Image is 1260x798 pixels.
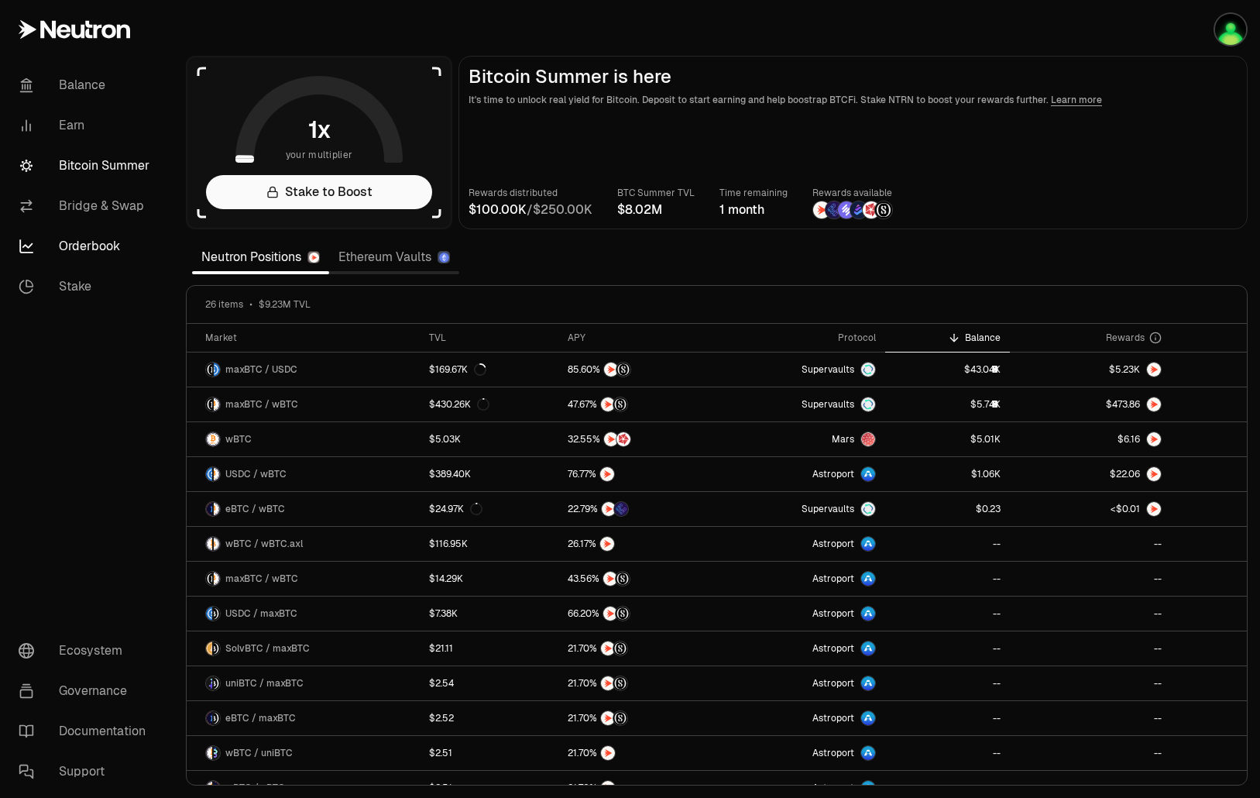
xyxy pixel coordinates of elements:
img: EtherFi Points [614,502,628,516]
a: -- [885,701,1011,735]
a: NTRNStructured Points [558,597,722,631]
div: $2.51 [429,747,452,759]
p: Rewards available [812,185,893,201]
div: Market [205,332,410,344]
img: maxBTC Logo [206,363,212,377]
a: NTRN [558,457,722,491]
button: NTRNMars Fragments [568,432,712,447]
span: Astroport [812,712,854,724]
img: Supervaults [861,363,875,377]
a: $5.03K [420,422,558,456]
a: Support [6,752,167,792]
img: Supervaults [861,502,875,516]
img: NTRN [602,502,616,516]
button: NTRNStructured Points [568,710,712,726]
img: NTRN [601,676,615,690]
span: Astroport [812,573,854,585]
img: wBTC.axl Logo [214,537,220,551]
span: Astroport [812,538,854,550]
a: -- [885,527,1011,561]
span: Astroport [812,782,854,794]
a: Astroport [722,631,885,666]
a: SupervaultsSupervaults [722,492,885,526]
a: NTRN Logo [1010,387,1170,421]
img: NTRN Logo [1147,467,1161,481]
a: NTRN Logo [1010,457,1170,491]
img: Structured Points [616,572,630,586]
a: -- [885,597,1011,631]
div: $2.51 [429,782,452,794]
span: 26 items [205,298,243,311]
p: Rewards distributed [469,185,592,201]
img: Solv Points [838,201,855,218]
a: Governance [6,671,167,711]
img: Bedrock Diamonds [850,201,867,218]
div: Balance [894,332,1001,344]
span: eBTC / maxBTC [225,712,296,724]
img: Structured Points [613,676,627,690]
img: NTRN [603,607,617,621]
a: Bitcoin Summer [6,146,167,186]
a: Learn more [1051,94,1102,106]
img: SolvBTC Logo [206,641,212,655]
span: SolvBTC / maxBTC [225,642,310,655]
a: $2.54 [420,666,558,700]
a: wBTC LogowBTC.axl LogowBTC / wBTC.axl [187,527,420,561]
a: maxBTC LogowBTC LogomaxBTC / wBTC [187,387,420,421]
span: USDC / maxBTC [225,607,297,620]
span: maxBTC / USDC [225,363,297,376]
img: Structured Points [613,711,627,725]
img: EtherFi Points [826,201,843,218]
a: maxBTC LogowBTC LogomaxBTC / wBTC [187,562,420,596]
a: NTRN Logo [1010,353,1170,387]
div: $14.29K [429,573,463,585]
a: Earn [6,105,167,146]
a: -- [1010,631,1170,666]
div: TVL [429,332,549,344]
img: USDC Logo [206,467,212,481]
button: NTRN [568,536,712,552]
img: NTRN [601,746,615,760]
img: NTRN [601,711,615,725]
img: NTRN [600,467,614,481]
a: NTRNStructured Points [558,353,722,387]
button: NTRNEtherFi Points [568,501,712,517]
a: -- [885,666,1011,700]
a: SupervaultsSupervaults [722,387,885,421]
a: -- [1010,701,1170,735]
a: Ethereum Vaults [329,242,459,273]
a: Bridge & Swap [6,186,167,226]
img: NTRN [813,201,830,218]
div: 1 month [719,201,788,219]
a: $21.11 [420,631,558,666]
img: maxBTC Logo [214,607,220,621]
img: wBTC Logo [214,502,220,516]
button: NTRNStructured Points [568,641,712,656]
a: -- [1010,666,1170,700]
img: maxBTC Logo [206,397,212,411]
a: Ecosystem [6,631,167,671]
a: Astroport [722,736,885,770]
p: It's time to unlock real yield for Bitcoin. Deposit to start earning and help boostrap BTCFi. Sta... [469,92,1238,108]
a: -- [1010,527,1170,561]
span: maxBTC / wBTC [225,573,298,585]
img: maxBTC Logo [214,711,220,725]
img: Oldbloom [1215,14,1246,45]
img: Mars Fragments [616,432,630,446]
a: NTRN [558,736,722,770]
a: Astroport [722,597,885,631]
img: NTRN Logo [1147,363,1161,377]
img: Ethereum Logo [439,253,449,263]
a: NTRNStructured Points [558,701,722,735]
div: APY [568,332,712,344]
span: eBTC / wBTC [225,503,285,515]
img: wBTC Logo [214,397,220,411]
span: Astroport [812,607,854,620]
span: USDC / wBTC [225,468,287,480]
a: Stake to Boost [206,175,432,209]
span: uniBTC / maxBTC [225,677,304,690]
img: Structured Points [613,397,627,411]
img: wBTC Logo [206,537,212,551]
div: $2.52 [429,712,454,724]
a: Astroport [722,562,885,596]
